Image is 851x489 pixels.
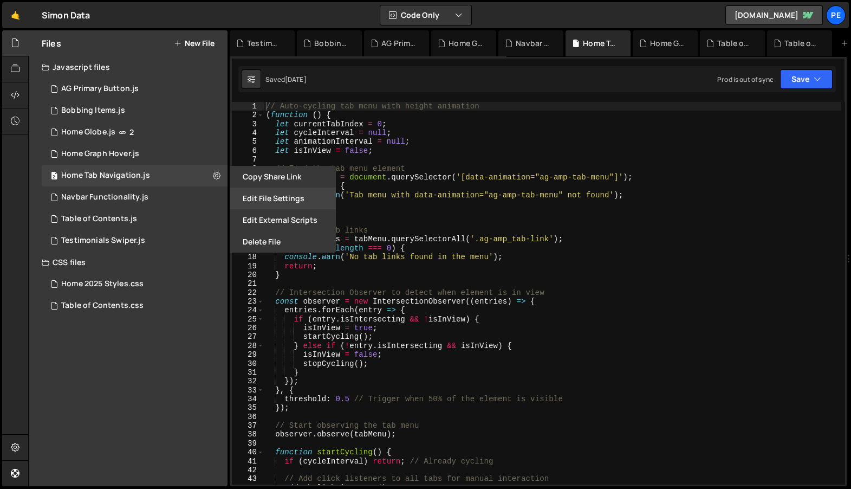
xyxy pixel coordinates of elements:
[725,5,823,25] a: [DOMAIN_NAME]
[717,38,752,49] div: Table of Contents.css
[230,166,336,188] button: Copy share link
[232,111,264,119] div: 2
[42,165,228,186] div: 16753/46062.js
[61,171,150,181] div: Home Tab Navigation.js
[232,359,264,368] div: 30
[230,209,336,231] button: Edit External Scripts
[232,271,264,279] div: 20
[61,279,144,289] div: Home 2025 Styles.css
[42,78,228,100] div: 16753/45990.js
[232,448,264,456] div: 40
[780,69,833,89] button: Save
[42,143,228,165] div: 16753/45758.js
[232,439,264,448] div: 39
[516,38,550,49] div: Navbar Functionality.js
[232,279,264,288] div: 21
[230,188,336,209] button: Edit File Settings
[232,403,264,412] div: 35
[232,395,264,403] div: 34
[232,146,264,155] div: 6
[42,230,228,252] div: 16753/45792.js
[449,38,483,49] div: Home Globe.js
[232,332,264,341] div: 27
[232,262,264,271] div: 19
[42,37,61,49] h2: Files
[232,413,264,421] div: 36
[381,38,416,49] div: AG Primary Button.js
[61,84,139,94] div: AG Primary Button.js
[232,306,264,314] div: 24
[29,56,228,78] div: Javascript files
[230,231,336,253] button: Delete File
[232,155,264,164] div: 7
[232,120,264,128] div: 3
[232,324,264,332] div: 26
[42,121,228,143] div: 16753/46016.js
[61,127,115,137] div: Home Globe.js
[61,214,137,224] div: Table of Contents.js
[42,9,90,22] div: Simon Data
[826,5,846,25] a: Pe
[232,297,264,306] div: 23
[232,315,264,324] div: 25
[285,75,307,84] div: [DATE]
[61,106,125,115] div: Bobbing Items.js
[232,128,264,137] div: 4
[42,295,228,317] div: 16753/46419.css
[232,368,264,377] div: 31
[650,38,685,49] div: Home Graph Hover.js
[42,208,228,230] div: 16753/46418.js
[232,350,264,359] div: 29
[232,457,264,466] div: 41
[232,102,264,111] div: 1
[61,192,148,202] div: Navbar Functionality.js
[247,38,282,49] div: Testimonials Swiper.js
[232,342,264,350] div: 28
[232,164,264,173] div: 8
[232,137,264,146] div: 5
[232,386,264,395] div: 33
[232,474,264,483] div: 43
[29,252,228,273] div: CSS files
[717,75,774,84] div: Prod is out of sync
[583,38,618,49] div: Home Tab Navigation.js
[380,5,471,25] button: Code Only
[129,128,134,137] span: 2
[42,100,228,121] div: 16753/46060.js
[42,273,228,295] div: 16753/45793.css
[42,186,228,208] div: Navbar Functionality.js
[61,149,139,159] div: Home Graph Hover.js
[61,301,144,311] div: Table of Contents.css
[314,38,349,49] div: Bobbing Items.js
[174,39,215,48] button: New File
[265,75,307,84] div: Saved
[232,421,264,430] div: 37
[232,377,264,385] div: 32
[232,430,264,439] div: 38
[232,288,264,297] div: 22
[61,236,145,246] div: Testimonials Swiper.js
[2,2,29,28] a: 🤙
[51,172,57,181] span: 2
[232,466,264,474] div: 42
[784,38,819,49] div: Table of Contents.js
[232,253,264,261] div: 18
